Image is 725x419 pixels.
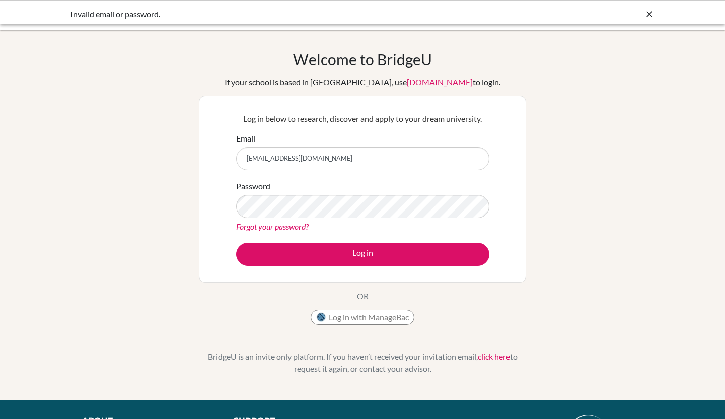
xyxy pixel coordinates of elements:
button: Log in with ManageBac [311,310,414,325]
a: Forgot your password? [236,222,309,231]
label: Password [236,180,270,192]
p: OR [357,290,369,302]
h1: Welcome to BridgeU [293,50,432,68]
p: Log in below to research, discover and apply to your dream university. [236,113,489,125]
label: Email [236,132,255,145]
p: BridgeU is an invite only platform. If you haven’t received your invitation email, to request it ... [199,351,526,375]
a: [DOMAIN_NAME] [407,77,473,87]
div: If your school is based in [GEOGRAPHIC_DATA], use to login. [225,76,500,88]
div: Invalid email or password. [70,8,503,20]
button: Log in [236,243,489,266]
a: click here [478,352,510,361]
